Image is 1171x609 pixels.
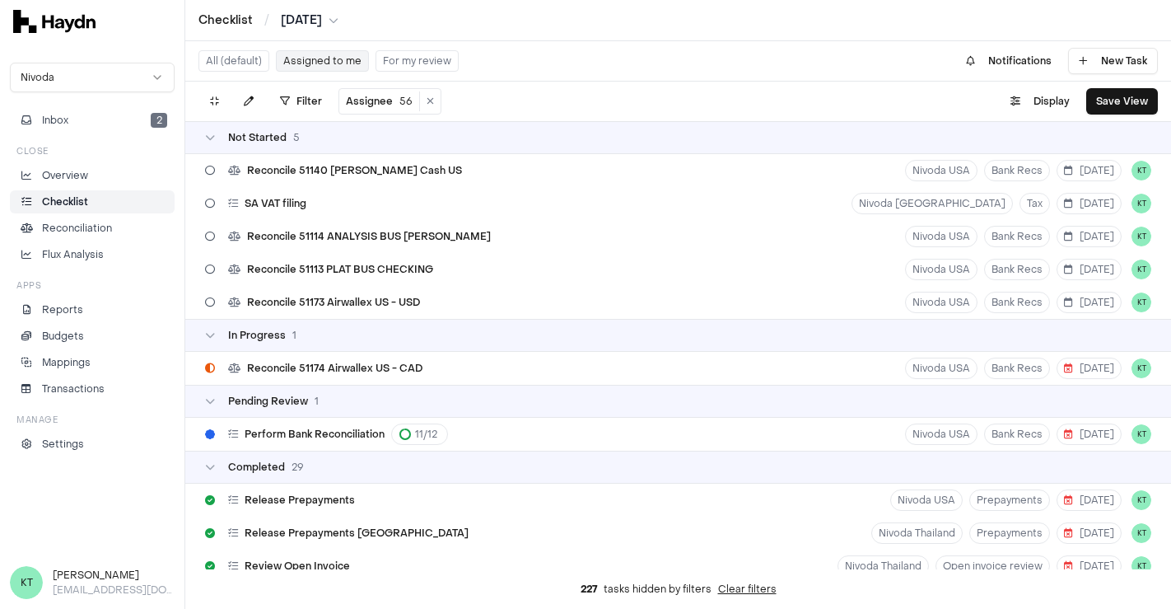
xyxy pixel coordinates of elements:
button: [DATE] [1057,522,1122,544]
span: Assignee [346,95,393,108]
nav: breadcrumb [198,12,338,29]
p: Transactions [42,382,105,396]
button: [DATE] [1057,259,1122,280]
span: Review Open Invoice [245,560,350,573]
button: KT [1131,556,1151,576]
button: Prepayments [969,490,1050,511]
p: Reconciliation [42,221,112,236]
span: Release Prepayments [GEOGRAPHIC_DATA] [245,527,469,540]
button: KT [1131,161,1151,180]
button: Nivoda USA [905,160,977,181]
span: [DATE] [1064,362,1114,375]
button: Bank Recs [984,358,1050,379]
button: Bank Recs [984,424,1050,445]
span: [DATE] [1064,527,1114,540]
span: [DATE] [1064,428,1114,441]
span: SA VAT filing [245,197,306,210]
a: Reports [10,298,175,321]
button: Assigned to me [276,50,369,72]
button: Display [1001,88,1080,115]
button: Bank Recs [984,160,1050,181]
h3: Apps [16,279,41,292]
span: Inbox [42,113,68,128]
button: KT [1131,194,1151,213]
span: [DATE] [1064,164,1114,177]
button: Nivoda USA [890,490,963,511]
button: [DATE] [1057,193,1122,214]
h3: [PERSON_NAME] [53,568,175,583]
p: Overview [42,168,88,183]
button: Inbox2 [10,109,175,132]
button: KT [1131,358,1151,378]
span: Not Started [228,131,287,144]
a: Checklist [198,12,253,29]
span: Reconcile 51114 ANALYSIS BUS [PERSON_NAME] [247,230,491,243]
button: [DATE] [1057,226,1122,247]
span: 1 [315,395,319,408]
button: Nivoda USA [905,226,977,247]
button: KT [1131,523,1151,543]
a: Reconciliation [10,217,175,240]
span: [DATE] [281,12,322,29]
button: KT [1131,424,1151,444]
button: Nivoda Thailand [871,522,963,544]
span: 5 [293,131,300,144]
p: Flux Analysis [42,247,104,262]
button: [DATE] [1057,358,1122,379]
span: Pending Review [228,395,308,408]
button: Nivoda USA [905,424,977,445]
button: KT [1131,293,1151,312]
p: Checklist [42,194,88,209]
button: Nivoda Thailand [837,555,929,577]
a: Flux Analysis [10,243,175,266]
button: [DATE] [1057,424,1122,445]
a: Budgets [10,325,175,348]
span: [DATE] [1064,230,1114,243]
span: / [261,12,273,28]
span: [DATE] [1064,197,1114,210]
span: 29 [292,461,304,474]
p: Settings [42,437,84,452]
span: 227 [581,583,597,596]
a: Mappings [10,351,175,374]
button: For my review [376,50,459,72]
span: 11 / 12 [415,428,437,441]
button: Nivoda USA [905,292,977,313]
button: Prepayments [969,522,1050,544]
a: Transactions [10,377,175,401]
span: [DATE] [1064,560,1114,573]
span: [DATE] [1064,494,1114,507]
h3: Close [16,145,49,157]
span: [DATE] [1064,296,1114,309]
button: KT [1131,227,1151,246]
button: Save View [1086,88,1158,115]
p: [EMAIL_ADDRESS][DOMAIN_NAME] [53,583,175,597]
button: [DATE] [281,12,338,29]
span: 2 [151,113,167,128]
button: KT [1131,260,1151,279]
button: KT [1131,490,1151,510]
button: Nivoda USA [905,358,977,379]
button: Filter [270,88,332,115]
p: Budgets [42,329,84,344]
span: Reconcile 51173 Airwallex US - USD [247,296,420,309]
button: [DATE] [1057,555,1122,577]
a: Checklist [10,190,175,213]
button: Bank Recs [984,259,1050,280]
button: Bank Recs [984,292,1050,313]
span: Reconcile 51113 PLAT BUS CHECKING [247,263,433,276]
div: tasks hidden by filters [185,569,1171,609]
button: Assignee56 [339,91,420,111]
button: Nivoda USA [905,259,977,280]
button: Nivoda [GEOGRAPHIC_DATA] [851,193,1013,214]
h3: Manage [16,414,58,426]
p: Mappings [42,355,91,370]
